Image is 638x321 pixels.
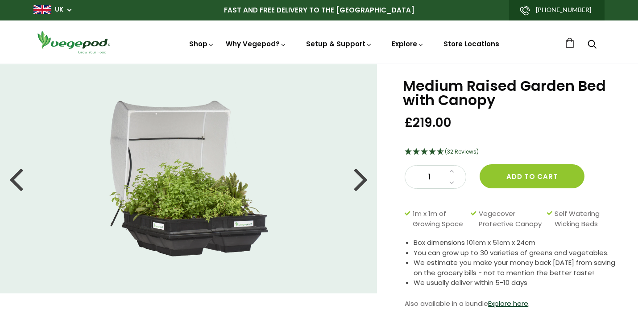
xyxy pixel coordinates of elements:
span: Vegecover Protective Canopy [479,209,543,229]
span: 1m x 1m of Growing Space [413,209,466,229]
a: Explore here [488,299,528,308]
img: Medium Raised Garden Bed with Canopy [109,101,268,256]
a: Shop [189,39,214,49]
a: Store Locations [443,39,499,49]
div: 4.66 Stars - 32 Reviews [405,146,616,158]
a: Search [588,41,597,50]
img: Vegepod [33,29,114,55]
li: We usually deliver within 5-10 days [414,278,616,288]
li: We estimate you make your money back [DATE] from saving on the grocery bills - not to mention the... [414,258,616,278]
a: Increase quantity by 1 [447,166,457,177]
a: UK [55,5,63,14]
h1: Medium Raised Garden Bed with Canopy [403,79,616,107]
a: Why Vegepod? [226,39,286,49]
li: You can grow up to 30 varieties of greens and vegetables. [414,248,616,258]
img: gb_large.png [33,5,51,14]
span: 1 [414,171,444,183]
button: Add to cart [480,164,584,188]
li: Box dimensions 101cm x 51cm x 24cm [414,238,616,248]
span: 4.66 Stars - 32 Reviews [445,148,479,155]
a: Setup & Support [306,39,372,49]
p: Also available in a bundle . [405,297,616,310]
a: Decrease quantity by 1 [447,177,457,189]
a: Explore [392,39,424,49]
span: Self Watering Wicking Beds [555,209,611,229]
span: £219.00 [405,114,452,131]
